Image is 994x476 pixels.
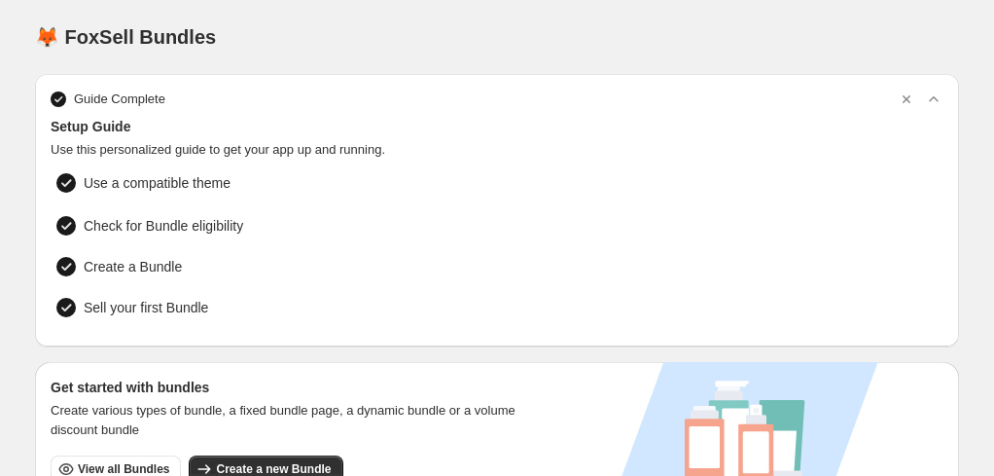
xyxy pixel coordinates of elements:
[51,401,534,440] span: Create various types of bundle, a fixed bundle page, a dynamic bundle or a volume discount bundle
[84,298,364,317] span: Sell your first Bundle
[84,257,182,276] span: Create a Bundle
[84,216,243,236] span: Check for Bundle eligibility
[84,173,812,193] span: Use a compatible theme
[74,90,165,109] span: Guide Complete
[35,25,216,49] h1: 🦊 FoxSell Bundles
[51,140,943,160] span: Use this personalized guide to get your app up and running.
[51,117,943,136] span: Setup Guide
[51,378,534,397] h3: Get started with bundles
